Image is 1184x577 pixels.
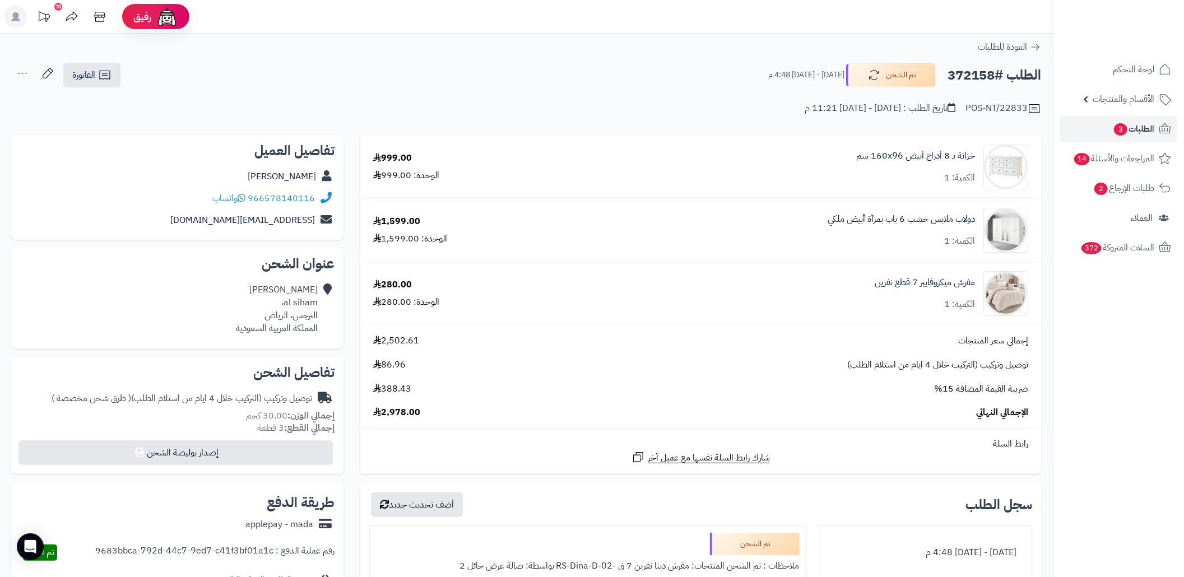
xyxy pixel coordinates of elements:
[52,392,312,405] div: توصيل وتركيب (التركيب خلال 4 ايام من استلام الطلب)
[1073,151,1154,166] span: المراجعات والأسئلة
[95,545,335,561] div: رقم عملية الدفع : 9683bbca-792d-44c7-9ed7-c41f3bf01a1c
[373,169,439,182] div: الوحدة: 999.00
[246,409,335,422] small: 30.00 كجم
[373,334,419,347] span: 2,502.61
[1081,242,1102,255] span: 372
[1060,115,1177,142] a: الطلبات3
[1060,234,1177,261] a: السلات المتروكة372
[978,40,1041,54] a: العودة للطلبات
[365,438,1037,450] div: رابط السلة
[965,102,1041,115] div: POS-NT/22833
[847,359,1028,371] span: توصيل وتركيب (التركيب خلال 4 ايام من استلام الطلب)
[958,334,1028,347] span: إجمالي سعر المنتجات
[944,235,975,248] div: الكمية: 1
[1094,183,1108,196] span: 2
[284,421,335,435] strong: إجمالي القطع:
[133,10,151,24] span: رفيق
[948,64,1041,87] h2: الطلب #372158
[1093,91,1154,107] span: الأقسام والمنتجات
[63,63,120,87] a: الفاتورة
[52,392,131,405] span: ( طرق شحن مخصصة )
[965,498,1032,511] h3: سجل الطلب
[1060,204,1177,231] a: العملاء
[944,171,975,184] div: الكمية: 1
[984,208,1028,253] img: 1733065410-1-90x90.jpg
[236,283,318,334] div: [PERSON_NAME] al siham، النرجس، الرياض المملكة العربية السعودية
[1108,26,1173,49] img: logo-2.png
[156,6,178,28] img: ai-face.png
[20,366,335,379] h2: تفاصيل الشحن
[377,555,800,577] div: ملاحظات : تم الشحن المنتجات: مفرش دينا نفرين 7 ق -RS-Dina-D-02 بواسطة: صالة عرض حائل 2
[287,409,335,422] strong: إجمالي الوزن:
[248,192,315,205] a: 966578140116
[373,232,447,245] div: الوحدة: 1,599.00
[1113,121,1154,137] span: الطلبات
[1131,210,1153,226] span: العملاء
[267,496,335,509] h2: طريقة الدفع
[373,278,412,291] div: 280.00
[371,492,463,517] button: أضف تحديث جديد
[768,69,844,81] small: [DATE] - [DATE] 4:48 م
[1113,62,1154,77] span: لوحة التحكم
[373,359,406,371] span: 86.96
[20,144,335,157] h2: تفاصيل العميل
[1074,153,1090,166] span: 14
[934,383,1028,395] span: ضريبة القيمة المضافة 15%
[875,276,975,289] a: مفرش ميكروفايبر 7 قطع نفرين
[710,533,800,555] div: تم الشحن
[248,170,316,183] a: [PERSON_NAME]
[984,271,1028,316] img: 1752387372-1-90x90.jpg
[373,383,411,395] span: 388.43
[170,213,315,227] a: [EMAIL_ADDRESS][DOMAIN_NAME]
[944,298,975,311] div: الكمية: 1
[1080,240,1154,255] span: السلات المتروكة
[632,450,770,464] a: شارك رابط السلة نفسها مع عميل آخر
[17,533,44,560] div: Open Intercom Messenger
[373,296,439,309] div: الوحدة: 280.00
[827,542,1025,564] div: [DATE] - [DATE] 4:48 م
[30,6,58,31] a: تحديثات المنصة
[373,215,420,228] div: 1,599.00
[1114,123,1128,136] span: 3
[846,63,936,87] button: تم الشحن
[856,150,975,162] a: خزانة بـ 8 أدراج أبيض ‎160x96 سم‏
[18,440,333,465] button: إصدار بوليصة الشحن
[245,518,313,531] div: applepay - mada
[1060,175,1177,202] a: طلبات الإرجاع2
[978,40,1027,54] span: العودة للطلبات
[72,68,95,82] span: الفاتورة
[212,192,245,205] a: واتساب
[373,152,412,165] div: 999.00
[1093,180,1154,196] span: طلبات الإرجاع
[828,213,975,226] a: دولاب ملابس خشب 6 باب بمرآة أبيض ملكي
[373,406,420,419] span: 2,978.00
[976,406,1028,419] span: الإجمالي النهائي
[805,102,955,115] div: تاريخ الطلب : [DATE] - [DATE] 11:21 م
[54,3,62,11] div: 10
[1060,145,1177,172] a: المراجعات والأسئلة14
[20,257,335,271] h2: عنوان الشحن
[984,145,1028,189] img: 1731233659-1-90x90.jpg
[1060,56,1177,83] a: لوحة التحكم
[257,421,335,435] small: 3 قطعة
[648,452,770,464] span: شارك رابط السلة نفسها مع عميل آخر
